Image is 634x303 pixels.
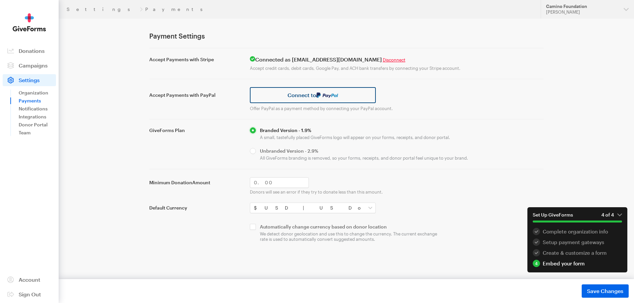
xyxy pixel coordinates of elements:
input: 0.00 [250,177,309,188]
a: Organization [19,89,56,97]
a: Account [3,274,56,286]
h1: Payment Settings [149,32,544,40]
p: Donors will see an error if they try to donate less than this amount. [250,189,544,195]
a: Campaigns [3,60,56,72]
button: Set Up GiveForms4 of 4 [527,207,627,228]
span: Donations [19,48,45,54]
a: Donor Portal [19,121,56,129]
a: Sign Out [3,288,56,300]
label: Accept Payments with Stripe [149,57,242,63]
a: Settings [67,7,137,12]
div: 2 [533,238,540,246]
a: 4 Embed your form [533,260,622,267]
a: Donations [3,45,56,57]
a: 1 Complete organization info [533,228,622,235]
label: Accept Payments with PayPal [149,92,242,98]
a: Integrations [19,113,56,121]
a: 3 Create & customize a form [533,249,622,256]
div: 4 [533,260,540,267]
div: 3 [533,249,540,256]
div: 1 [533,228,540,235]
a: Payments [19,97,56,105]
p: Offer PayPal as a payment method by connecting your PayPal account. [250,106,544,111]
span: Account [19,276,40,283]
span: Amount [192,180,210,185]
span: Campaigns [19,62,48,69]
img: GiveForms [13,13,46,32]
label: Default Currency [149,205,242,211]
em: 4 of 4 [601,212,622,218]
div: Setup payment gateways [533,238,622,246]
a: Connect to [250,87,376,103]
a: 2 Setup payment gateways [533,238,622,246]
span: Settings [19,77,40,83]
div: Complete organization info [533,228,622,235]
div: Camino Foundation [546,4,618,9]
a: Settings [3,74,56,86]
a: Team [19,129,56,137]
label: Minimum Donation [149,180,242,186]
label: GiveForms Plan [149,127,242,133]
span: Save Changes [587,287,623,295]
p: Accept credit cards, debit cards, Google Pay, and ACH bank transfers by connecting your Stripe ac... [250,66,544,71]
div: [PERSON_NAME] [546,9,618,15]
a: Disconnect [383,57,405,63]
img: paypal-036f5ec2d493c1c70c99b98eb3a666241af203a93f3fc3b8b64316794b4dcd3f.svg [316,92,338,98]
div: Embed your form [533,260,622,267]
h4: Connected as [EMAIL_ADDRESS][DOMAIN_NAME] [250,56,544,63]
a: Notifications [19,105,56,113]
span: Sign Out [19,291,41,297]
div: Create & customize a form [533,249,622,256]
button: Save Changes [582,284,629,298]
